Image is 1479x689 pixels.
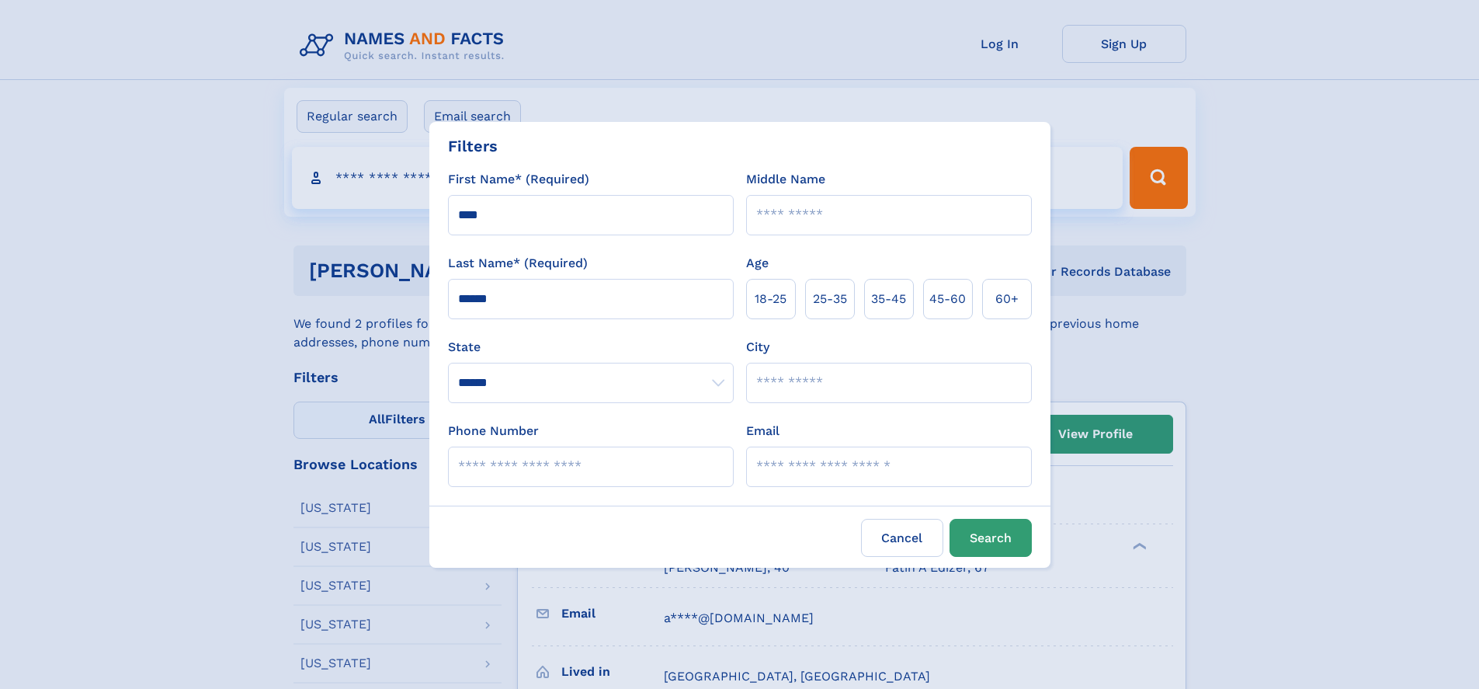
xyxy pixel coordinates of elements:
[448,338,734,357] label: State
[746,170,825,189] label: Middle Name
[861,519,943,557] label: Cancel
[871,290,906,308] span: 35‑45
[995,290,1019,308] span: 60+
[929,290,966,308] span: 45‑60
[746,254,769,273] label: Age
[746,338,769,357] label: City
[448,254,588,273] label: Last Name* (Required)
[448,422,539,440] label: Phone Number
[448,134,498,158] div: Filters
[813,290,847,308] span: 25‑35
[746,422,779,440] label: Email
[950,519,1032,557] button: Search
[448,170,589,189] label: First Name* (Required)
[755,290,786,308] span: 18‑25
